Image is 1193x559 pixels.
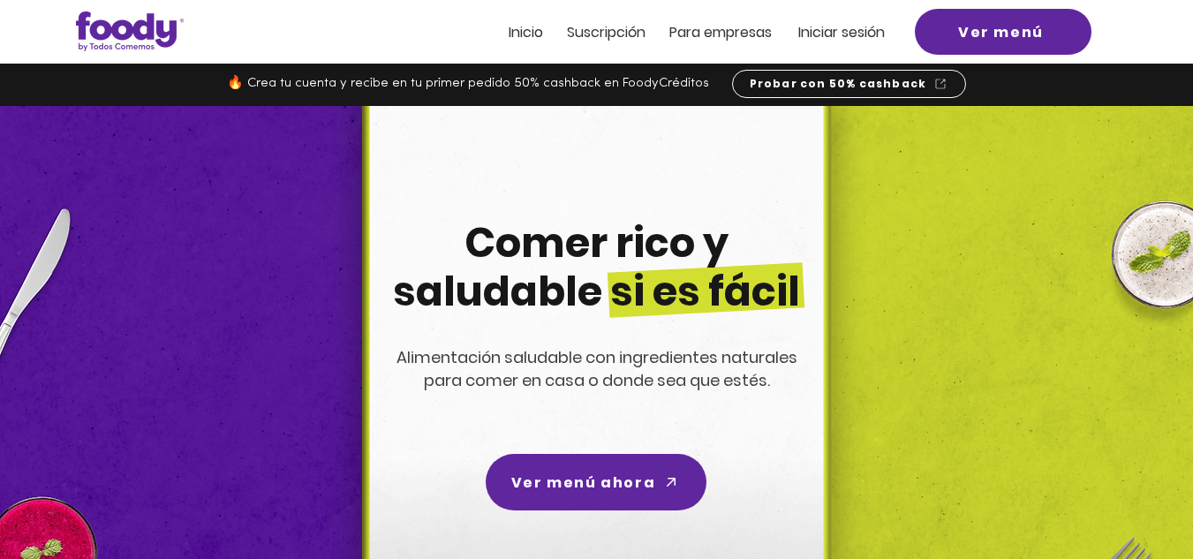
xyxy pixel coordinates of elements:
span: Alimentación saludable con ingredientes naturales para comer en casa o donde sea que estés. [396,346,797,391]
a: Ver menú ahora [486,454,706,510]
span: Comer rico y saludable si es fácil [393,215,800,320]
a: Probar con 50% cashback [732,70,966,98]
a: Iniciar sesión [798,25,885,40]
span: Probar con 50% cashback [750,76,927,92]
a: Suscripción [567,25,646,40]
a: Para empresas [669,25,772,40]
span: Ver menú ahora [511,472,655,494]
span: Ver menú [958,21,1044,43]
img: Logo_Foody V2.0.0 (3).png [76,11,184,51]
span: ra empresas [686,22,772,42]
iframe: Messagebird Livechat Widget [1091,457,1175,541]
span: Inicio [509,22,543,42]
span: Suscripción [567,22,646,42]
span: Iniciar sesión [798,22,885,42]
a: Inicio [509,25,543,40]
a: Ver menú [915,9,1091,55]
span: 🔥 Crea tu cuenta y recibe en tu primer pedido 50% cashback en FoodyCréditos [227,77,709,90]
span: Pa [669,22,686,42]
